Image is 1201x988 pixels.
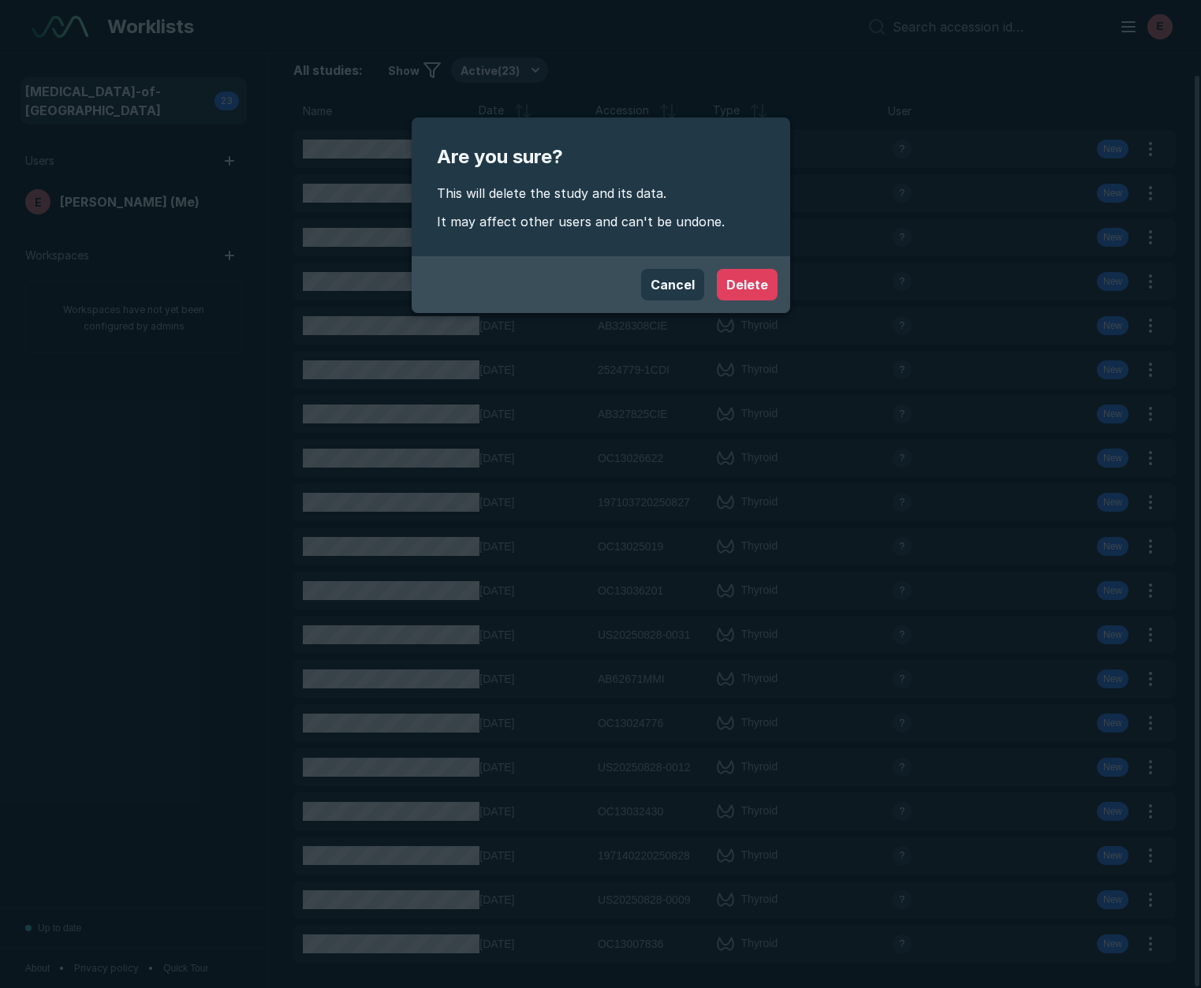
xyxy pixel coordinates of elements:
span: This will delete the study and its data. [437,185,666,201]
button: Delete [717,269,778,300]
span: It may affect other users and can't be undone. [437,212,765,231]
span: Are you sure? [437,143,765,171]
button: Cancel [641,269,704,300]
div: modal [412,117,790,313]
